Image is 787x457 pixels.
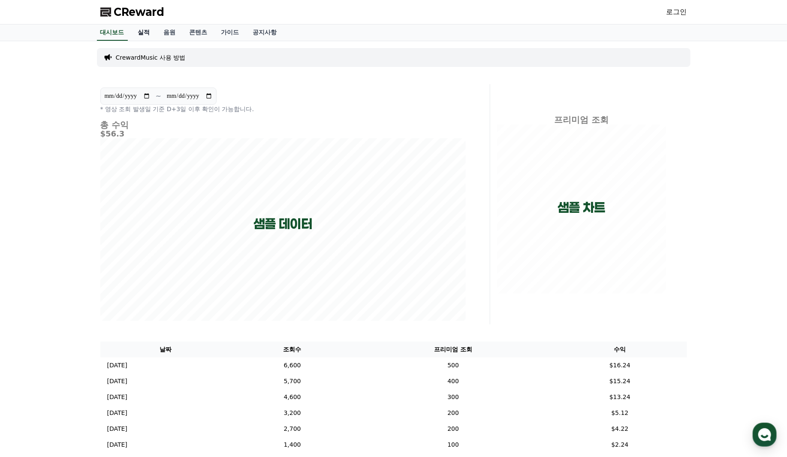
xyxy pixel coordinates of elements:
[553,421,687,437] td: $4.22
[558,200,606,215] p: 샘플 차트
[114,5,165,19] span: CReward
[156,91,161,101] p: ~
[353,342,553,357] th: 프리미엄 조회
[107,361,127,370] p: [DATE]
[100,120,466,130] h4: 총 수익
[183,24,214,41] a: 콘텐츠
[107,440,127,449] p: [DATE]
[107,424,127,433] p: [DATE]
[100,130,466,138] h5: $56.3
[253,216,312,232] p: 샘플 데이터
[78,285,89,292] span: 대화
[57,272,111,294] a: 대화
[116,53,186,62] a: CrewardMusic 사용 방법
[553,373,687,389] td: $15.24
[497,115,666,124] h4: 프리미엄 조회
[231,421,353,437] td: 2,700
[214,24,246,41] a: 가이드
[100,342,232,357] th: 날짜
[353,405,553,421] td: 200
[231,405,353,421] td: 3,200
[100,105,466,113] p: * 영상 조회 발생일 기준 D+3일 이후 확인이 가능합니다.
[100,5,165,19] a: CReward
[111,272,165,294] a: 설정
[131,24,157,41] a: 실적
[353,373,553,389] td: 400
[133,285,143,292] span: 설정
[231,437,353,453] td: 1,400
[246,24,284,41] a: 공지사항
[3,272,57,294] a: 홈
[27,285,32,292] span: 홈
[107,393,127,402] p: [DATE]
[553,342,687,357] th: 수익
[231,389,353,405] td: 4,600
[107,409,127,418] p: [DATE]
[553,405,687,421] td: $5.12
[97,24,128,41] a: 대시보드
[107,377,127,386] p: [DATE]
[353,389,553,405] td: 300
[553,357,687,373] td: $16.24
[231,342,353,357] th: 조회수
[553,389,687,405] td: $13.24
[353,421,553,437] td: 200
[553,437,687,453] td: $2.24
[231,373,353,389] td: 5,700
[353,437,553,453] td: 100
[157,24,183,41] a: 음원
[231,357,353,373] td: 6,600
[666,7,687,17] a: 로그인
[353,357,553,373] td: 500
